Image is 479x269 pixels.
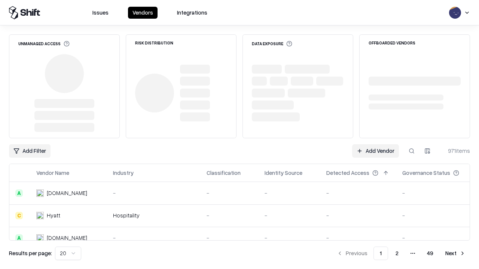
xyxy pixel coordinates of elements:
div: - [207,211,253,219]
div: - [207,234,253,242]
div: 971 items [440,147,470,155]
div: Unmanaged Access [18,41,70,47]
button: 1 [373,247,388,260]
button: Next [441,247,470,260]
img: Hyatt [36,212,44,219]
div: - [265,234,314,242]
div: - [113,234,195,242]
div: - [113,189,195,197]
button: 2 [390,247,405,260]
div: [DOMAIN_NAME] [47,189,87,197]
div: C [15,212,23,219]
button: 49 [421,247,439,260]
div: - [402,211,471,219]
div: Identity Source [265,169,302,177]
button: Vendors [128,7,158,19]
nav: pagination [332,247,470,260]
div: Detected Access [326,169,369,177]
div: - [326,189,390,197]
a: Add Vendor [352,144,399,158]
div: Risk Distribution [135,41,173,45]
div: A [15,189,23,197]
button: Add Filter [9,144,51,158]
div: Industry [113,169,134,177]
div: Classification [207,169,241,177]
div: Data Exposure [252,41,292,47]
div: - [402,189,471,197]
div: Hyatt [47,211,60,219]
div: Vendor Name [36,169,69,177]
div: Hospitality [113,211,195,219]
div: Governance Status [402,169,450,177]
button: Issues [88,7,113,19]
img: intrado.com [36,189,44,197]
div: - [265,211,314,219]
button: Integrations [173,7,212,19]
div: [DOMAIN_NAME] [47,234,87,242]
div: - [207,189,253,197]
div: - [265,189,314,197]
div: - [326,234,390,242]
p: Results per page: [9,249,52,257]
div: A [15,234,23,242]
div: Offboarded Vendors [369,41,415,45]
div: - [402,234,471,242]
div: - [326,211,390,219]
img: primesec.co.il [36,234,44,242]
